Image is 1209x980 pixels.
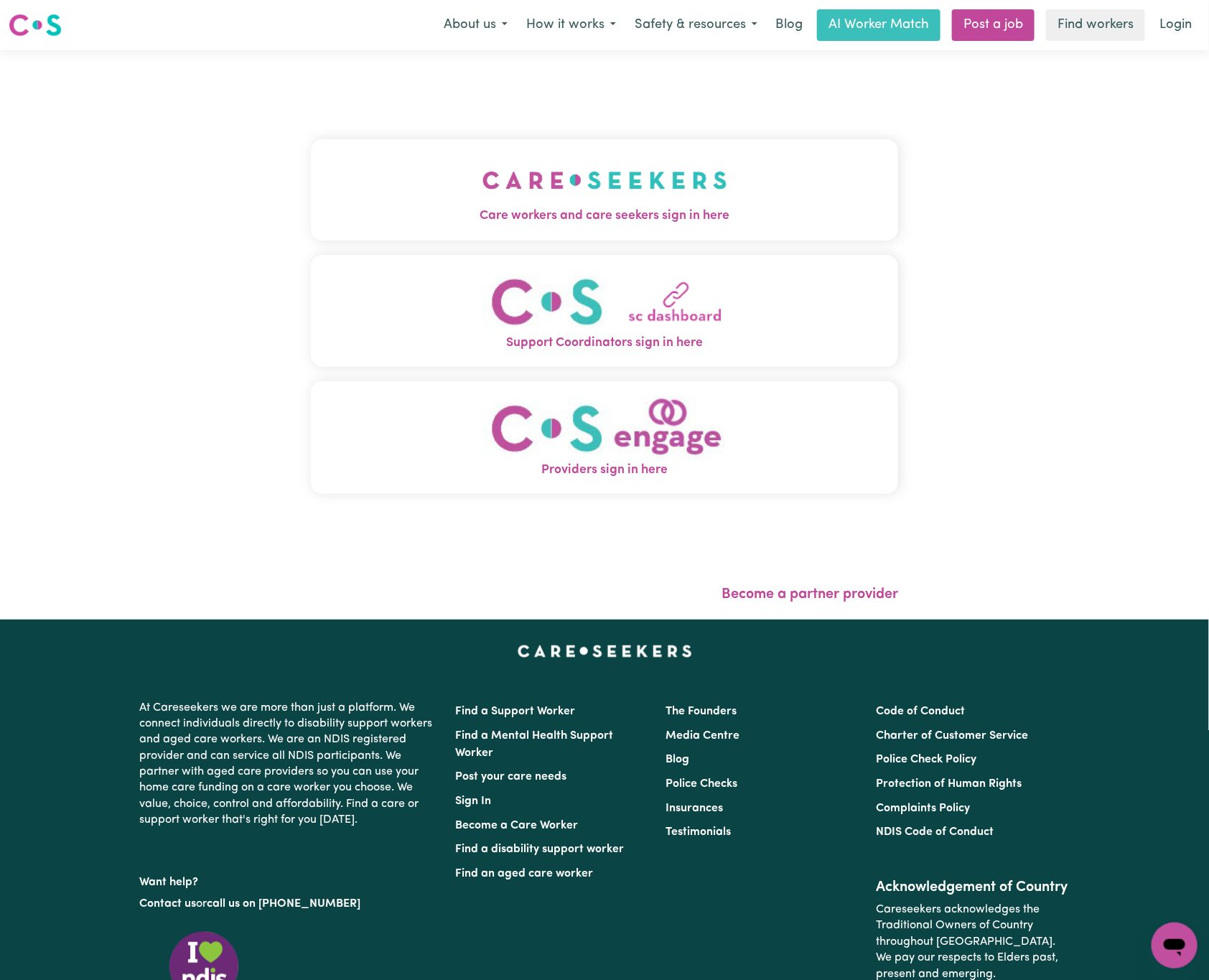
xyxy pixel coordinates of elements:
[877,803,971,814] a: Complaints Policy
[311,139,898,240] button: Care workers and care seekers sign in here
[139,694,438,834] p: At Careseekers we are more than just a platform. We connect individuals directly to disability su...
[455,706,575,717] a: Find a Support Worker
[877,730,1029,742] a: Charter of Customer Service
[455,844,624,855] a: Find a disability support worker
[666,754,689,765] a: Blog
[666,778,737,790] a: Police Checks
[9,12,62,38] img: Careseekers logo
[518,645,692,657] a: Careseekers home page
[767,9,811,41] a: Blog
[877,879,1070,896] h2: Acknowledgement of Country
[434,10,517,40] button: About us
[455,820,578,831] a: Become a Care Worker
[1151,9,1200,41] a: Login
[311,207,898,225] span: Care workers and care seekers sign in here
[722,587,898,602] a: Become a partner provider
[817,9,940,41] a: AI Worker Match
[311,334,898,353] span: Support Coordinators sign in here
[877,754,977,765] a: Police Check Policy
[455,771,566,783] a: Post your care needs
[311,381,898,494] button: Providers sign in here
[877,826,994,838] a: NDIS Code of Conduct
[952,9,1035,41] a: Post a job
[455,868,593,879] a: Find an aged care worker
[9,9,62,42] a: Careseekers logo
[517,10,625,40] button: How it works
[455,730,613,759] a: Find a Mental Health Support Worker
[1046,9,1145,41] a: Find workers
[455,795,491,807] a: Sign In
[877,778,1022,790] a: Protection of Human Rights
[139,890,438,918] p: or
[666,706,737,717] a: The Founders
[666,803,723,814] a: Insurances
[877,706,966,717] a: Code of Conduct
[311,255,898,368] button: Support Coordinators sign in here
[139,869,438,890] p: Want help?
[1152,923,1198,969] iframe: Button to launch messaging window
[666,730,739,742] a: Media Centre
[311,461,898,480] span: Providers sign in here
[625,10,767,40] button: Safety & resources
[139,898,196,910] a: Contact us
[666,826,731,838] a: Testimonials
[207,898,360,910] a: call us on [PHONE_NUMBER]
